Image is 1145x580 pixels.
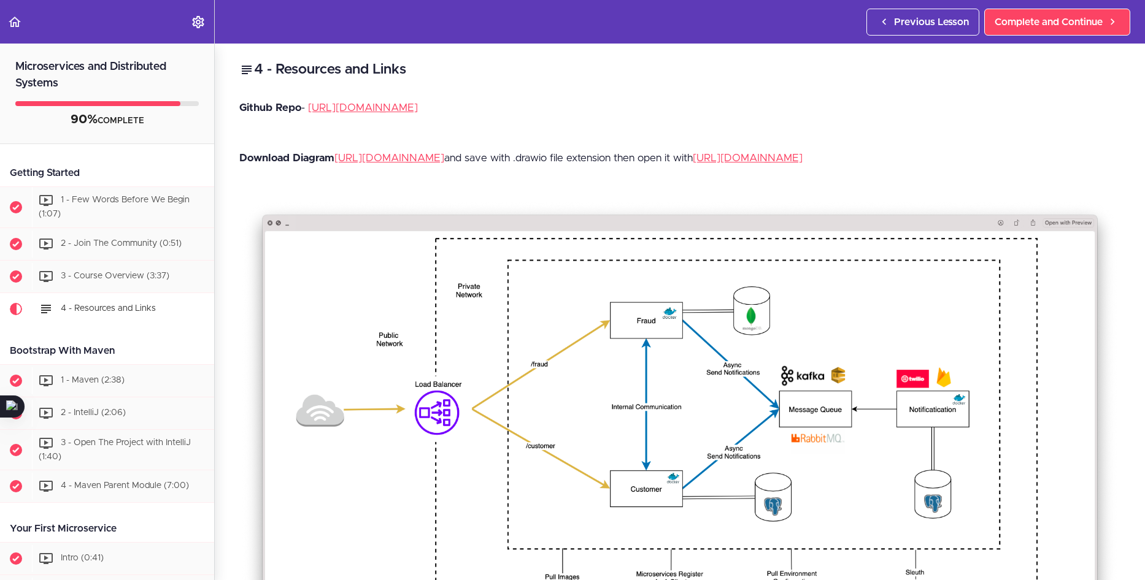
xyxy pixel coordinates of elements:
[61,304,156,313] span: 4 - Resources and Links
[61,376,125,384] span: 1 - Maven (2:38)
[61,272,169,280] span: 3 - Course Overview (3:37)
[15,112,199,128] div: COMPLETE
[61,482,189,490] span: 4 - Maven Parent Module (7:00)
[39,438,191,461] span: 3 - Open The Project with IntelliJ (1:40)
[894,15,969,29] span: Previous Lesson
[191,15,206,29] svg: Settings Menu
[693,153,803,163] a: [URL][DOMAIN_NAME]
[61,408,126,417] span: 2 - IntelliJ (2:06)
[334,153,444,163] a: [URL][DOMAIN_NAME]
[239,153,334,163] strong: Download Diagram
[308,102,418,113] a: [URL][DOMAIN_NAME]
[61,239,182,248] span: 2 - Join The Community (0:51)
[239,99,1120,117] p: -
[61,554,104,563] span: Intro (0:41)
[71,113,98,126] span: 90%
[39,196,190,218] span: 1 - Few Words Before We Begin (1:07)
[984,9,1130,36] a: Complete and Continue
[239,102,301,113] strong: Github Repo
[7,15,22,29] svg: Back to course curriculum
[995,15,1103,29] span: Complete and Continue
[866,9,979,36] a: Previous Lesson
[239,59,1120,80] h2: 4 - Resources and Links
[239,149,1120,167] p: and save with .drawio file extension then open it with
